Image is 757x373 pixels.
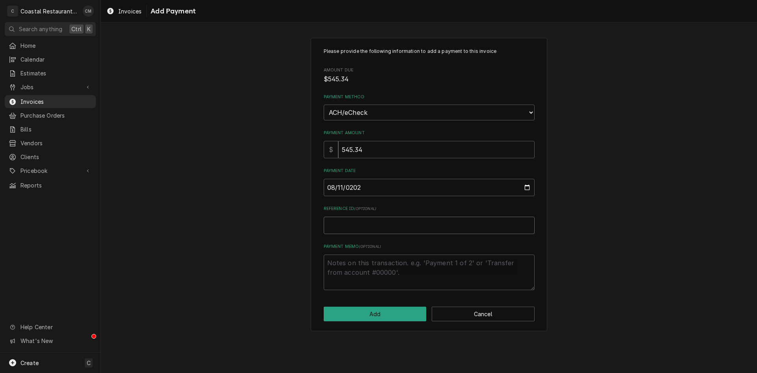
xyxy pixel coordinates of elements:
[324,206,535,212] label: Reference ID
[21,55,92,64] span: Calendar
[324,67,535,84] div: Amount Due
[432,307,535,321] button: Cancel
[87,359,91,367] span: C
[19,25,62,33] span: Search anything
[21,167,80,175] span: Pricebook
[83,6,94,17] div: Chad McMaster's Avatar
[118,7,142,15] span: Invoices
[5,22,96,36] button: Search anythingCtrlK
[5,334,96,347] a: Go to What's New
[324,67,535,73] span: Amount Due
[21,83,80,91] span: Jobs
[87,25,91,33] span: K
[359,244,381,249] span: ( optional )
[7,6,18,17] div: Coastal Restaurant Repair's Avatar
[21,360,39,366] span: Create
[21,181,92,189] span: Reports
[324,307,535,321] div: Button Group Row
[5,67,96,80] a: Estimates
[311,38,547,332] div: Invoice Payment Create/Update
[324,130,535,158] div: Payment Amount
[21,41,92,50] span: Home
[5,137,96,150] a: Vendors
[21,337,91,345] span: What's New
[148,6,196,17] span: Add Payment
[354,206,376,211] span: ( optional )
[324,206,535,234] div: Reference ID
[324,244,535,290] div: Payment Memo
[5,179,96,192] a: Reports
[324,94,535,120] div: Payment Method
[5,39,96,52] a: Home
[21,139,92,147] span: Vendors
[21,323,91,331] span: Help Center
[21,153,92,161] span: Clients
[324,48,535,290] div: Invoice Payment Create/Update Form
[324,307,427,321] button: Add
[324,168,535,196] div: Payment Date
[7,6,18,17] div: C
[21,7,78,15] div: Coastal Restaurant Repair
[71,25,82,33] span: Ctrl
[324,168,535,174] label: Payment Date
[83,6,94,17] div: CM
[5,81,96,94] a: Go to Jobs
[324,48,535,55] p: Please provide the following information to add a payment to this invoice
[324,141,338,158] div: $
[324,130,535,136] label: Payment Amount
[324,75,535,84] span: Amount Due
[21,125,92,133] span: Bills
[5,150,96,163] a: Clients
[5,321,96,334] a: Go to Help Center
[103,5,145,18] a: Invoices
[5,53,96,66] a: Calendar
[324,94,535,100] label: Payment Method
[5,95,96,108] a: Invoices
[324,75,349,83] span: $545.34
[324,307,535,321] div: Button Group
[5,123,96,136] a: Bills
[5,164,96,177] a: Go to Pricebook
[21,69,92,77] span: Estimates
[324,244,535,250] label: Payment Memo
[21,97,92,106] span: Invoices
[5,109,96,122] a: Purchase Orders
[324,179,535,196] input: yyyy-mm-dd
[21,111,92,120] span: Purchase Orders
